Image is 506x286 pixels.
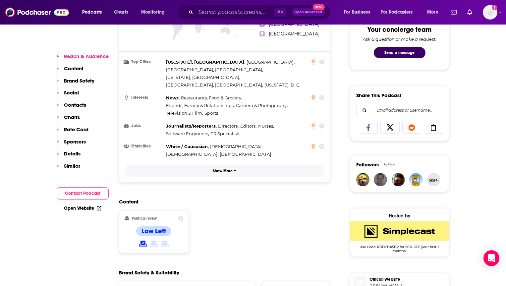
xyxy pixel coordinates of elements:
p: Similar [64,163,80,169]
p: Details [64,150,81,157]
p: Brand Safety [64,78,94,84]
div: Hosted by [350,213,449,219]
p: Sponsors [64,139,86,145]
p: Rate Card [64,126,88,133]
h2: Political Skew [132,216,157,221]
h3: Interests [125,95,163,100]
p: Content [64,65,84,72]
span: Restaurants, Food & Grocery [181,95,241,100]
button: Contacts [57,102,86,114]
button: Charts [57,114,80,126]
span: Directors [218,123,238,129]
span: , [240,122,256,130]
a: Show notifications dropdown [465,7,475,18]
div: Search followers [356,104,443,117]
h2: Content [119,199,325,205]
h2: Brand Safety & Suitability [119,269,179,276]
span: Journalists/Reporters [166,123,216,129]
button: open menu [377,7,422,18]
span: 5 [259,31,265,36]
p: Show More [213,169,233,173]
div: Your concierge team [367,26,431,34]
button: Send a message [374,47,425,58]
span: Official Website [369,276,446,282]
span: , [236,102,288,109]
div: Search podcasts, credits, & more... [184,5,337,20]
img: FRONKLIN [392,173,405,186]
span: , [166,150,218,158]
button: Show More [125,165,325,177]
h4: Low Left [141,227,166,235]
span: , [247,58,295,66]
span: PR Specialists [210,131,240,136]
span: , [181,94,242,102]
span: , [166,109,203,117]
span: , [166,143,209,150]
button: open menu [339,7,378,18]
img: Robbie123213 [356,173,369,186]
span: , [166,81,263,89]
span: , [210,143,262,150]
h3: Ethnicities [125,144,163,148]
span: Logged in as agarland1 [483,5,497,20]
button: Sponsors [57,139,86,151]
button: open menu [78,7,110,18]
span: Use Code: PODCHASER for 50% OFF your first 2 months! [350,241,449,253]
span: , [166,58,245,66]
span: [GEOGRAPHIC_DATA] [247,59,294,65]
p: Social [64,89,79,96]
span: Open Advanced [295,11,322,14]
a: Share on Facebook [359,121,378,134]
img: hamdyalbasaly [374,173,387,186]
span: Editors [240,123,255,129]
span: ⌘ K [274,8,286,17]
p: Charts [64,114,80,120]
button: Content [57,65,84,78]
span: [DEMOGRAPHIC_DATA] [220,151,271,157]
button: 99+ [427,173,440,186]
button: Contact Podcast [57,187,109,200]
button: Details [57,150,81,163]
span: [GEOGRAPHIC_DATA], [GEOGRAPHIC_DATA] [166,67,262,72]
span: Television & Film [166,110,202,116]
span: [DEMOGRAPHIC_DATA] [210,144,261,149]
span: , [258,122,274,130]
span: [DEMOGRAPHIC_DATA] [166,151,217,157]
a: SimpleCast Deal: Use Code: PODCHASER for 50% OFF your first 2 months! [350,221,449,253]
div: Open Intercom Messenger [483,250,499,266]
span: News [166,95,179,100]
button: open menu [137,7,173,18]
span: Nurses [258,123,273,129]
img: Podchaser - Follow, Share and Rate Podcasts [5,6,69,19]
p: Contacts [64,102,86,108]
h3: Top Cities [125,60,163,64]
span: Podcasts [82,8,102,17]
span: For Business [344,8,370,17]
span: Friends, Family & Relationships [166,103,234,108]
span: Monitoring [141,8,165,17]
span: Sports [204,110,218,116]
img: SimpleCast Deal: Use Code: PODCHASER for 50% OFF your first 2 months! [350,221,449,241]
button: Show profile menu [483,5,497,20]
input: Search podcasts, credits, & more... [196,7,274,18]
div: Ask a question or make a request. [363,36,436,42]
span: [GEOGRAPHIC_DATA] [269,31,319,37]
button: Reach & Audience [57,53,109,65]
span: New [313,4,325,10]
button: Open AdvancedNew [292,8,325,16]
a: Show notifications dropdown [448,7,459,18]
span: [GEOGRAPHIC_DATA], [GEOGRAPHIC_DATA] [166,82,262,87]
h3: Jobs [125,124,163,128]
p: Reach & Audience [64,53,109,59]
img: User Profile [483,5,497,20]
a: Share on Reddit [402,121,422,134]
a: Zoeebug [409,173,422,186]
a: Copy Link [424,121,443,134]
span: [US_STATE], [GEOGRAPHIC_DATA] [166,59,244,65]
span: For Podcasters [381,8,413,17]
svg: Add a profile image [492,5,497,10]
